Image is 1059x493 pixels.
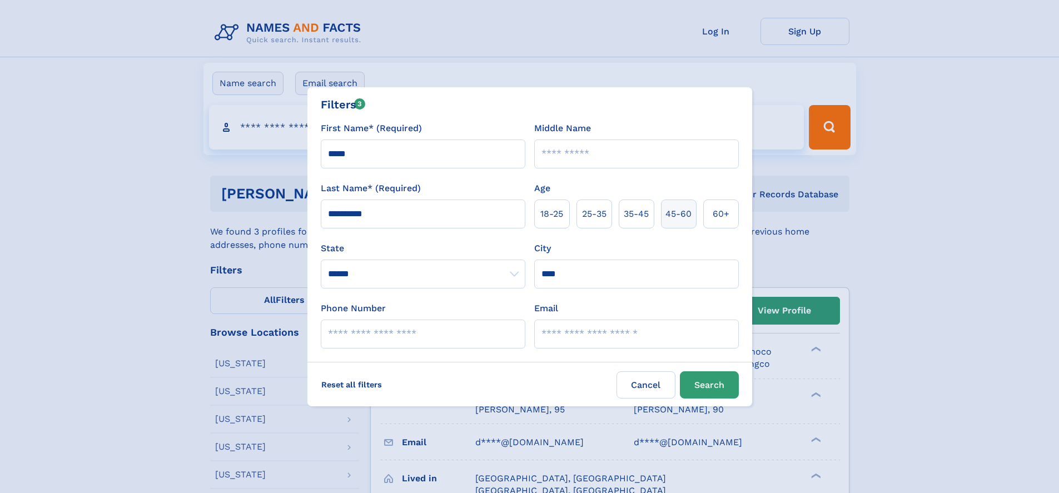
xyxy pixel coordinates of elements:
label: State [321,242,525,255]
span: 18‑25 [540,207,563,221]
label: Last Name* (Required) [321,182,421,195]
label: Reset all filters [314,371,389,398]
div: Filters [321,96,366,113]
label: First Name* (Required) [321,122,422,135]
button: Search [680,371,739,399]
span: 25‑35 [582,207,606,221]
label: Phone Number [321,302,386,315]
label: Age [534,182,550,195]
span: 60+ [713,207,729,221]
label: Email [534,302,558,315]
label: Cancel [616,371,675,399]
span: 35‑45 [624,207,649,221]
label: City [534,242,551,255]
label: Middle Name [534,122,591,135]
span: 45‑60 [665,207,692,221]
